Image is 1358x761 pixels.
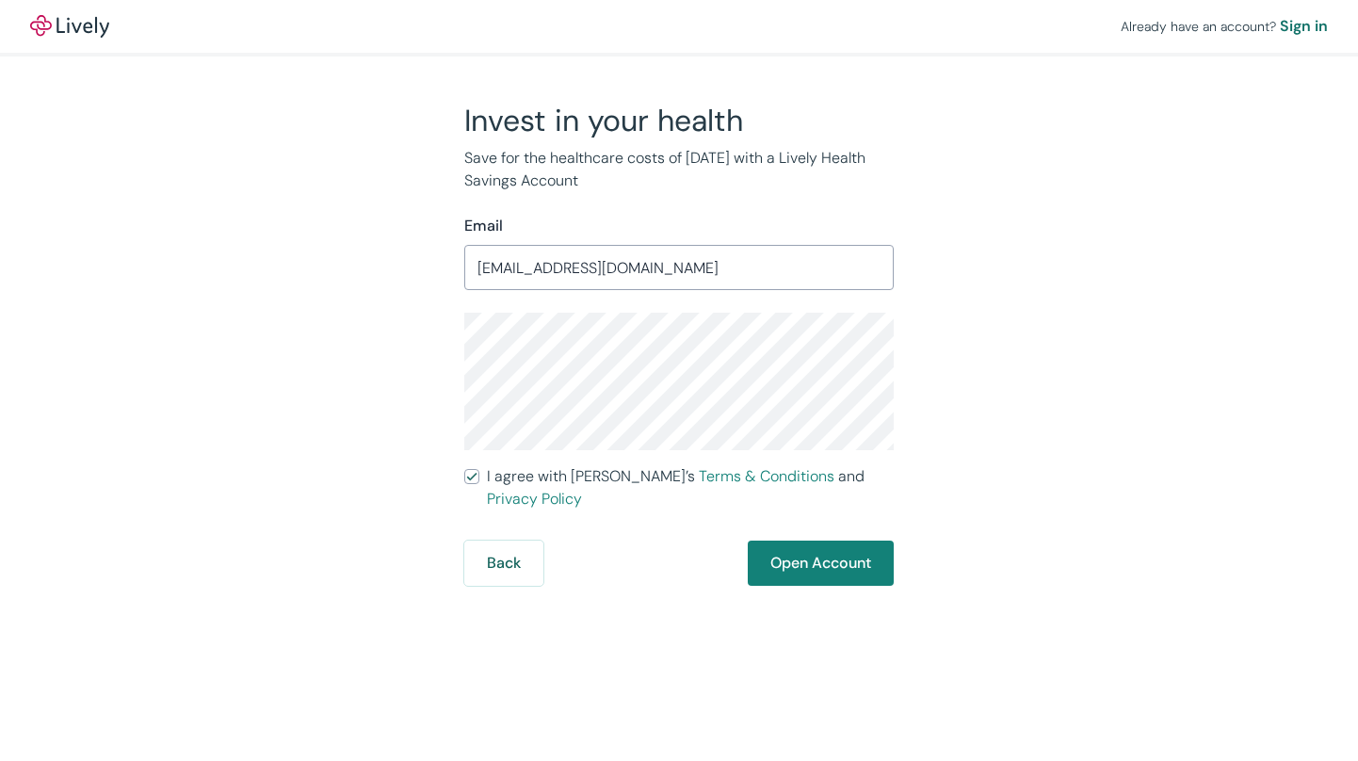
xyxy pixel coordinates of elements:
[464,102,894,139] h2: Invest in your health
[1280,15,1328,38] a: Sign in
[699,466,834,486] a: Terms & Conditions
[464,215,503,237] label: Email
[487,489,582,509] a: Privacy Policy
[464,541,543,586] button: Back
[30,15,109,38] a: LivelyLively
[1121,15,1328,38] div: Already have an account?
[464,147,894,192] p: Save for the healthcare costs of [DATE] with a Lively Health Savings Account
[748,541,894,586] button: Open Account
[30,15,109,38] img: Lively
[487,465,894,510] span: I agree with [PERSON_NAME]’s and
